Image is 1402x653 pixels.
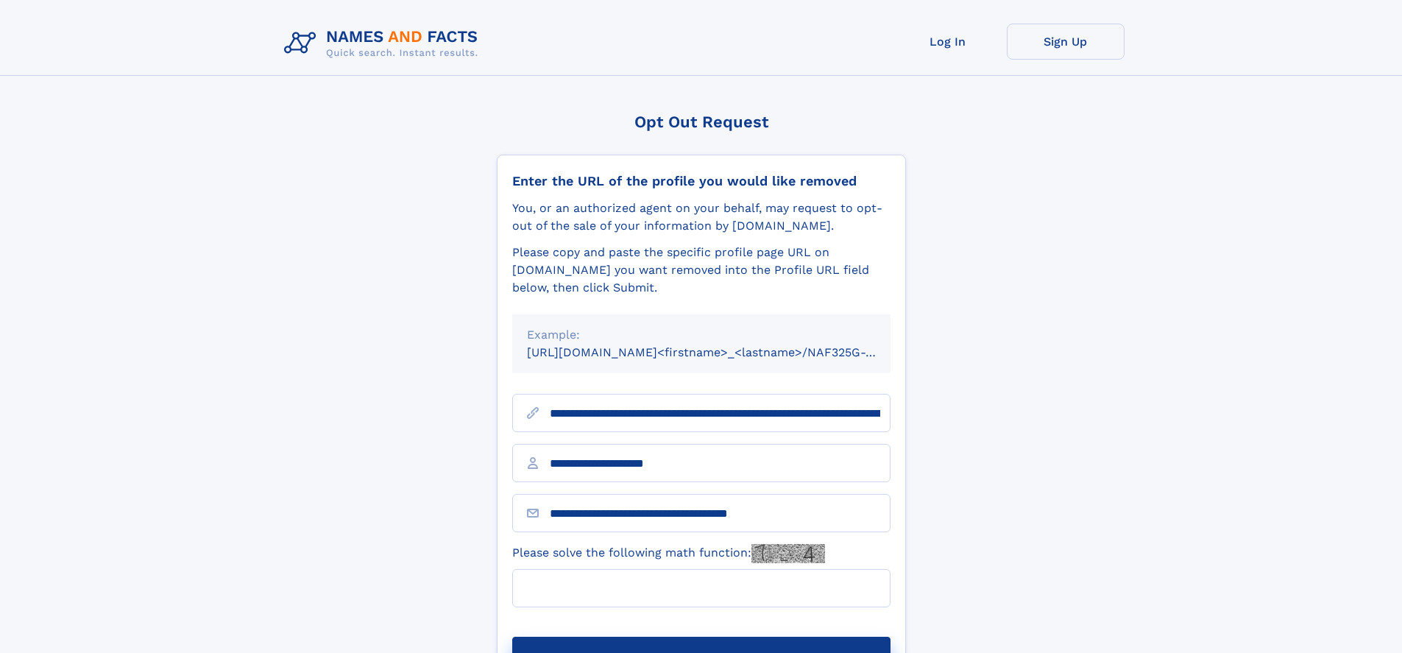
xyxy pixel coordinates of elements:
div: Enter the URL of the profile you would like removed [512,173,891,189]
div: You, or an authorized agent on your behalf, may request to opt-out of the sale of your informatio... [512,200,891,235]
img: Logo Names and Facts [278,24,490,63]
div: Opt Out Request [497,113,906,131]
div: Example: [527,326,876,344]
label: Please solve the following math function: [512,544,825,563]
a: Log In [889,24,1007,60]
a: Sign Up [1007,24,1125,60]
div: Please copy and paste the specific profile page URL on [DOMAIN_NAME] you want removed into the Pr... [512,244,891,297]
small: [URL][DOMAIN_NAME]<firstname>_<lastname>/NAF325G-xxxxxxxx [527,345,918,359]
